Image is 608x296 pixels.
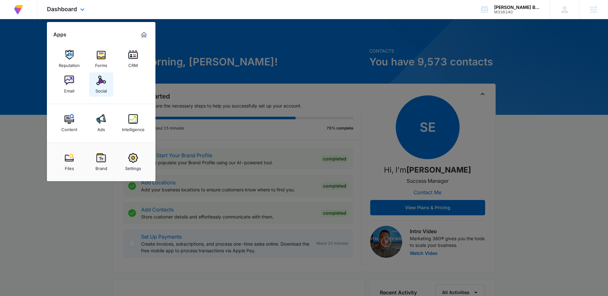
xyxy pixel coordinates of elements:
a: Files [57,150,81,174]
a: Email [57,72,81,97]
span: Dashboard [47,6,77,12]
a: Ads [89,111,113,135]
div: Intelligence [122,124,145,132]
img: Volusion [13,4,24,15]
div: Content [61,124,77,132]
a: Marketing 360® Dashboard [139,30,149,40]
div: Forms [95,60,107,68]
a: CRM [121,47,145,71]
div: Ads [97,124,105,132]
a: Forms [89,47,113,71]
div: Email [64,85,74,93]
a: Settings [121,150,145,174]
div: CRM [128,60,138,68]
div: Brand [95,163,107,171]
a: Brand [89,150,113,174]
div: Reputation [59,60,80,68]
a: Intelligence [121,111,145,135]
a: Content [57,111,81,135]
div: Files [65,163,74,171]
div: Settings [125,163,141,171]
h2: Apps [53,32,66,38]
div: account id [494,10,541,14]
a: Social [89,72,113,97]
div: Social [95,85,107,93]
div: account name [494,5,541,10]
a: Reputation [57,47,81,71]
